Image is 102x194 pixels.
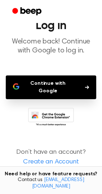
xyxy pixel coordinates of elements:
span: Contact us [4,177,98,190]
h1: Log In [6,20,96,32]
button: Continue with Google [6,75,96,99]
p: Don’t have an account? [6,148,96,167]
a: [EMAIL_ADDRESS][DOMAIN_NAME] [32,177,84,189]
a: Create an Account [7,157,95,167]
p: Welcome back! Continue with Google to log in. [6,37,96,55]
a: Beep [7,5,48,19]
